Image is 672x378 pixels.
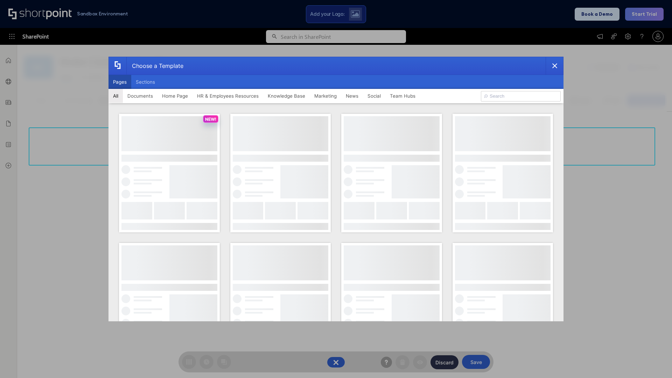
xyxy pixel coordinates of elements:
button: Home Page [157,89,192,103]
button: Social [363,89,385,103]
p: NEW! [205,117,216,122]
button: Marketing [310,89,341,103]
button: News [341,89,363,103]
button: Sections [131,75,160,89]
button: All [108,89,123,103]
button: HR & Employees Resources [192,89,263,103]
button: Knowledge Base [263,89,310,103]
div: Choose a Template [126,57,183,75]
div: template selector [108,57,563,321]
button: Team Hubs [385,89,420,103]
button: Documents [123,89,157,103]
button: Pages [108,75,131,89]
input: Search [481,91,561,101]
iframe: Chat Widget [637,344,672,378]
